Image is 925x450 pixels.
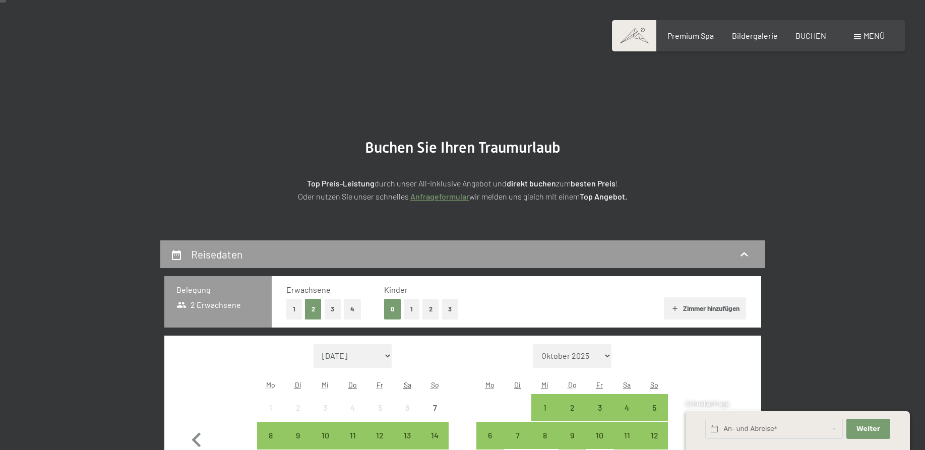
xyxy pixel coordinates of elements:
div: Thu Sep 04 2025 [339,394,366,421]
div: Anreise möglich [559,394,586,421]
div: Anreise möglich [586,422,613,449]
div: Sun Oct 12 2025 [641,422,668,449]
div: Sat Oct 11 2025 [613,422,641,449]
div: Thu Oct 02 2025 [559,394,586,421]
div: Anreise nicht möglich [257,394,284,421]
div: Anreise nicht möglich [284,394,312,421]
div: Mon Oct 06 2025 [476,422,504,449]
div: Mon Sep 01 2025 [257,394,284,421]
div: Anreise möglich [641,422,668,449]
div: Wed Oct 01 2025 [531,394,559,421]
div: Anreise nicht möglich [394,394,421,421]
h2: Reisedaten [191,248,242,261]
div: 4 [614,404,640,429]
div: Anreise nicht möglich [421,394,448,421]
div: Anreise möglich [531,394,559,421]
div: Thu Sep 11 2025 [339,422,366,449]
div: 1 [532,404,558,429]
div: Sun Sep 07 2025 [421,394,448,421]
div: Fri Oct 10 2025 [586,422,613,449]
div: Anreise möglich [339,422,366,449]
button: Zimmer hinzufügen [664,297,746,319]
abbr: Donnerstag [348,380,357,389]
div: Anreise möglich [284,422,312,449]
div: Sat Sep 06 2025 [394,394,421,421]
div: Anreise möglich [366,422,394,449]
div: Anreise nicht möglich [339,394,366,421]
div: Tue Sep 09 2025 [284,422,312,449]
button: 0 [384,299,401,319]
div: Tue Oct 07 2025 [504,422,531,449]
div: Anreise nicht möglich [366,394,394,421]
span: Buchen Sie Ihren Traumurlaub [365,139,561,156]
div: Anreise möglich [394,422,421,449]
abbr: Mittwoch [322,380,329,389]
div: 2 [285,404,311,429]
button: 1 [404,299,419,319]
div: 5 [367,404,393,429]
a: BUCHEN [795,31,826,40]
abbr: Dienstag [514,380,521,389]
button: 4 [344,299,361,319]
span: Menü [864,31,885,40]
a: Premium Spa [667,31,714,40]
strong: direkt buchen [507,178,556,188]
strong: Top Angebot. [580,191,627,201]
button: Weiter [846,419,890,439]
div: Anreise möglich [613,394,641,421]
strong: Top Preis-Leistung [307,178,375,188]
div: Sun Sep 14 2025 [421,422,448,449]
div: Anreise möglich [586,394,613,421]
abbr: Dienstag [295,380,301,389]
div: 5 [642,404,667,429]
div: Anreise möglich [504,422,531,449]
abbr: Samstag [623,380,631,389]
span: Schnellanfrage [686,400,729,408]
abbr: Donnerstag [568,380,577,389]
button: 3 [442,299,459,319]
abbr: Montag [485,380,495,389]
div: 3 [313,404,338,429]
div: 2 [560,404,585,429]
abbr: Montag [266,380,275,389]
div: 1 [258,404,283,429]
div: 3 [587,404,612,429]
div: Anreise möglich [641,394,668,421]
div: Fri Oct 03 2025 [586,394,613,421]
a: Anfrageformular [410,191,469,201]
div: Tue Sep 02 2025 [284,394,312,421]
abbr: Sonntag [431,380,439,389]
div: Sat Oct 04 2025 [613,394,641,421]
div: Anreise möglich [613,422,641,449]
div: Mon Sep 08 2025 [257,422,284,449]
div: Anreise möglich [476,422,504,449]
div: Anreise möglich [531,422,559,449]
div: Anreise nicht möglich [312,394,339,421]
button: 1 [286,299,302,319]
div: Wed Sep 03 2025 [312,394,339,421]
div: 7 [422,404,447,429]
span: Erwachsene [286,285,331,294]
button: 3 [325,299,341,319]
div: Wed Sep 10 2025 [312,422,339,449]
abbr: Sonntag [650,380,658,389]
h3: Belegung [176,284,260,295]
div: 4 [340,404,365,429]
strong: besten Preis [571,178,615,188]
div: Anreise möglich [559,422,586,449]
div: 6 [395,404,420,429]
div: Anreise möglich [312,422,339,449]
div: Sun Oct 05 2025 [641,394,668,421]
span: Weiter [856,424,880,433]
a: Bildergalerie [732,31,778,40]
abbr: Samstag [404,380,411,389]
div: Sat Sep 13 2025 [394,422,421,449]
button: 2 [305,299,322,319]
div: Thu Oct 09 2025 [559,422,586,449]
div: Wed Oct 08 2025 [531,422,559,449]
div: Anreise möglich [421,422,448,449]
div: Fri Sep 12 2025 [366,422,394,449]
span: Kinder [384,285,408,294]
